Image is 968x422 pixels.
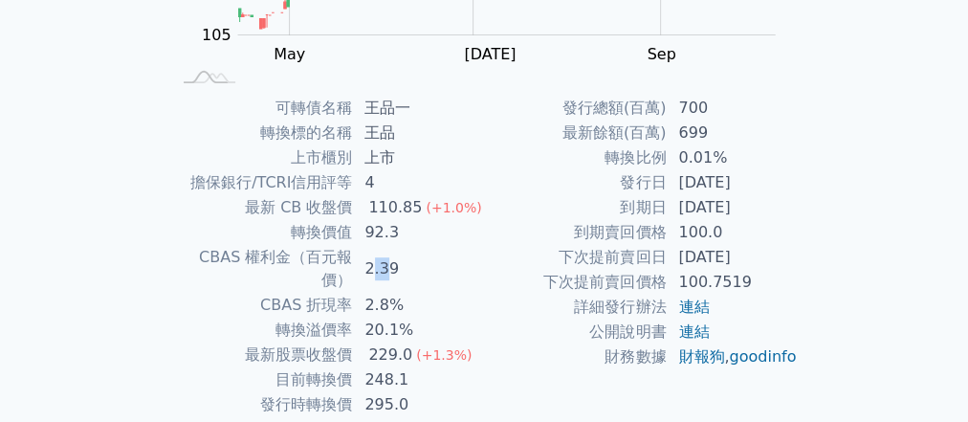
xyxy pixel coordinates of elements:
td: 王品一 [353,96,484,121]
td: 4 [353,170,484,195]
td: 2.8% [353,293,484,318]
tspan: Sep [647,45,675,63]
div: 110.85 [364,196,426,219]
td: 發行總額(百萬) [484,96,667,121]
tspan: [DATE] [464,45,516,63]
td: 擔保銀行/TCRI信用評等 [170,170,353,195]
tspan: 105 [202,26,231,44]
td: 目前轉換價 [170,367,353,392]
td: 可轉債名稱 [170,96,353,121]
a: goodinfo [729,347,796,366]
td: CBAS 折現率 [170,293,353,318]
td: 轉換溢價率 [170,318,353,343]
td: [DATE] [667,170,798,195]
td: 700 [667,96,798,121]
td: 2.39 [353,245,484,293]
td: 下次提前賣回價格 [484,270,667,295]
td: 詳細發行辦法 [484,295,667,320]
td: 發行日 [484,170,667,195]
td: 上市櫃別 [170,145,353,170]
div: 聊天小工具 [872,330,968,422]
td: 最新股票收盤價 [170,343,353,367]
a: 財報狗 [678,347,724,366]
td: CBAS 權利金（百元報價） [170,245,353,293]
td: 最新 CB 收盤價 [170,195,353,220]
a: 連結 [678,298,709,316]
td: 295.0 [353,392,484,417]
div: 229.0 [364,344,416,366]
td: 發行時轉換價 [170,392,353,417]
td: 上市 [353,145,484,170]
td: 0.01% [667,145,798,170]
td: 100.7519 [667,270,798,295]
a: 連結 [678,322,709,341]
td: 轉換比例 [484,145,667,170]
td: 到期賣回價格 [484,220,667,245]
td: 下次提前賣回日 [484,245,667,270]
td: [DATE] [667,195,798,220]
td: 轉換標的名稱 [170,121,353,145]
td: 到期日 [484,195,667,220]
span: (+1.0%) [426,200,481,215]
td: 公開說明書 [484,320,667,344]
tspan: May [274,45,305,63]
td: [DATE] [667,245,798,270]
td: 92.3 [353,220,484,245]
td: 100.0 [667,220,798,245]
iframe: Chat Widget [872,330,968,422]
td: 最新餘額(百萬) [484,121,667,145]
td: 248.1 [353,367,484,392]
td: 20.1% [353,318,484,343]
td: , [667,344,798,369]
td: 王品 [353,121,484,145]
span: (+1.3%) [416,347,472,363]
td: 轉換價值 [170,220,353,245]
td: 699 [667,121,798,145]
td: 財務數據 [484,344,667,369]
